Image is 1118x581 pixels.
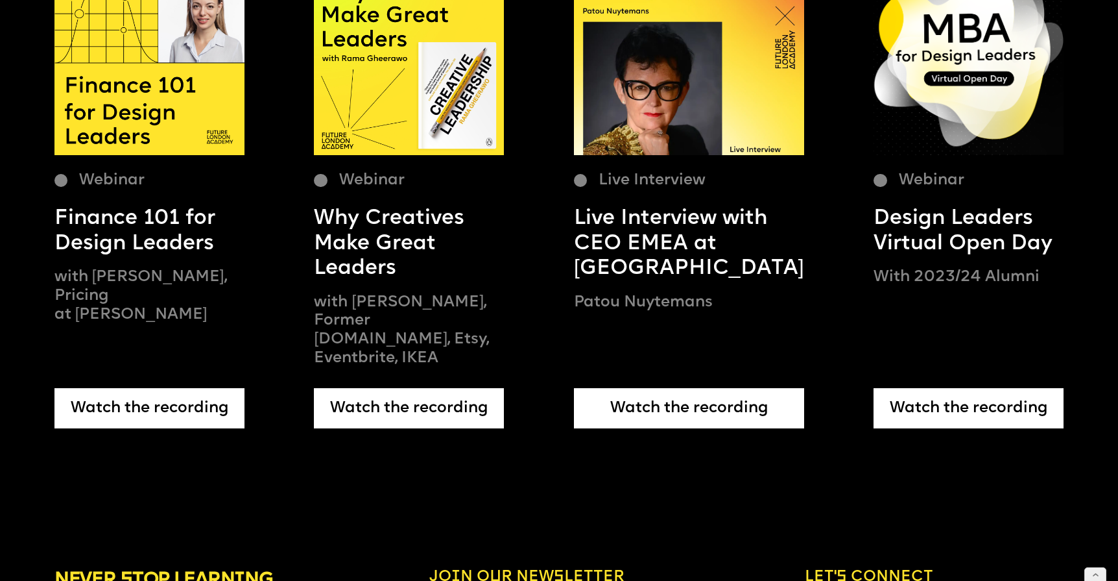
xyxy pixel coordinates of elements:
h5: Why Creatives Make Great Leaders [314,206,504,282]
div: Webinar [79,167,145,195]
p: with [PERSON_NAME], Pricing at [PERSON_NAME] [54,268,244,325]
div: Watch the recording [54,388,244,428]
p: with [PERSON_NAME], Former [DOMAIN_NAME], Etsy, Eventbrite, IKEA [314,293,504,369]
h5: Finance 101 for Design Leaders [54,206,244,256]
h5: Live Interview with CEO EMEA at [GEOGRAPHIC_DATA] [574,206,804,282]
p: With 2023/24 Alumni [874,268,1064,287]
div: Webinar [339,167,405,195]
p: Patou Nuytemans [574,293,804,312]
h5: Design Leaders Virtual Open Day [874,206,1064,256]
div: Watch the recording [874,388,1064,428]
div: Live Interview [599,167,706,195]
div: Watch the recording [574,388,804,428]
div: Watch the recording [314,388,504,428]
div: Webinar [899,167,964,195]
